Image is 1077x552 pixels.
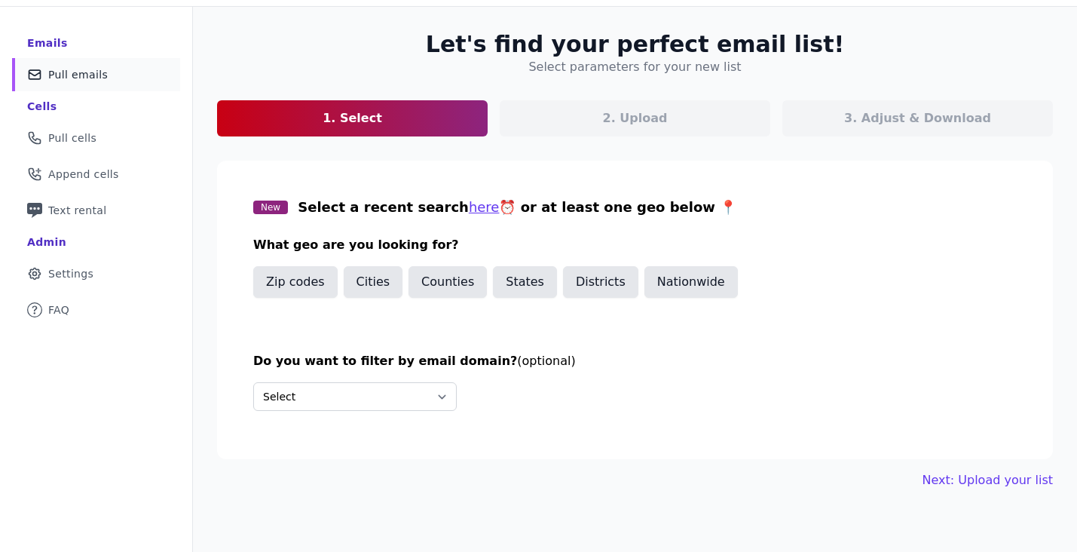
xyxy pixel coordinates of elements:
[48,302,69,317] span: FAQ
[253,266,338,298] button: Zip codes
[12,158,180,191] a: Append cells
[253,354,517,368] span: Do you want to filter by email domain?
[27,99,57,114] div: Cells
[12,293,180,327] a: FAQ
[48,167,119,182] span: Append cells
[27,35,68,51] div: Emails
[344,266,403,298] button: Cities
[408,266,487,298] button: Counties
[922,471,1053,489] button: Next: Upload your list
[12,194,180,227] a: Text rental
[426,31,844,58] h2: Let's find your perfect email list!
[217,100,488,136] a: 1. Select
[563,266,638,298] button: Districts
[12,257,180,290] a: Settings
[12,121,180,155] a: Pull cells
[12,58,180,91] a: Pull emails
[603,109,668,127] p: 2. Upload
[517,354,575,368] span: (optional)
[644,266,738,298] button: Nationwide
[48,266,93,281] span: Settings
[253,201,288,214] span: New
[323,109,382,127] p: 1. Select
[844,109,991,127] p: 3. Adjust & Download
[27,235,66,250] div: Admin
[528,58,741,76] h4: Select parameters for your new list
[469,197,500,218] button: here
[493,266,557,298] button: States
[253,236,1017,254] h3: What geo are you looking for?
[48,130,96,146] span: Pull cells
[48,67,108,82] span: Pull emails
[48,203,107,218] span: Text rental
[298,199,736,215] span: Select a recent search ⏰ or at least one geo below 📍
